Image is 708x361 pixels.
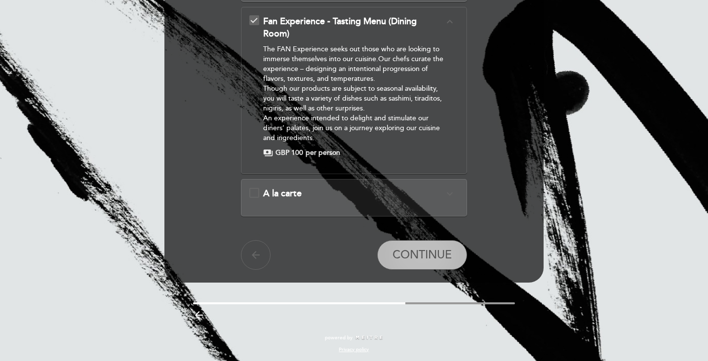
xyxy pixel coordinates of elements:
i: expand_less [444,16,456,28]
md-checkbox: A la carte expand_more [249,187,459,200]
span: powered by [325,334,353,341]
span: CONTINUE [393,248,452,262]
span: payments [263,148,273,158]
md-checkbox: Fan Experience - Tasting Menu (Dining Room) expand_more The FAN Experience seeks out those who ar... [249,15,459,158]
div: The FAN Experience seeks out those who are looking to immerse themselves into our cuisine.Our che... [263,44,444,143]
button: arrow_back [241,240,271,270]
span: A la carte [263,188,302,199]
button: expand_more [441,187,459,200]
a: powered by [325,334,383,341]
i: expand_more [444,188,456,200]
a: Privacy policy [339,346,369,353]
span: per person [306,148,340,158]
img: MEITRE [355,335,383,340]
button: expand_less [441,15,459,28]
span: Fan Experience - Tasting Menu (Dining Room) [263,16,417,39]
i: arrow_back [250,249,262,261]
button: CONTINUE [377,240,467,270]
i: arrow_backward [193,309,205,321]
span: GBP 100 [275,148,303,158]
